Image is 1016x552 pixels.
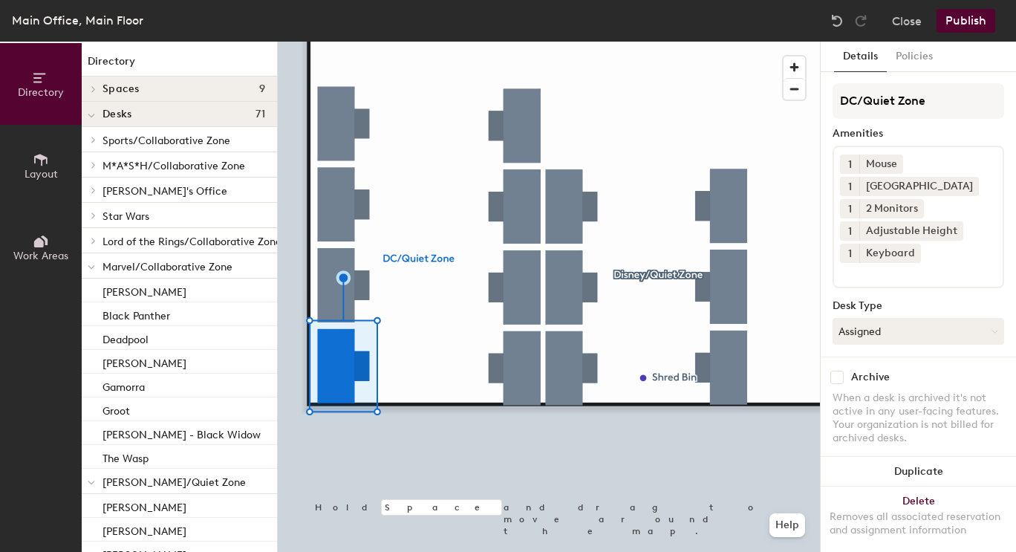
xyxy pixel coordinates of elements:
[830,510,1007,537] div: Removes all associated reservation and assignment information
[259,83,265,95] span: 9
[102,400,130,418] p: Groot
[833,300,1004,312] div: Desk Type
[102,305,170,322] p: Black Panther
[848,201,852,217] span: 1
[840,244,859,263] button: 1
[102,521,186,538] p: [PERSON_NAME]
[255,108,265,120] span: 71
[833,318,1004,345] button: Assigned
[102,210,149,223] span: Star Wars
[892,9,922,33] button: Close
[769,513,805,537] button: Help
[848,179,852,195] span: 1
[821,487,1016,552] button: DeleteRemoves all associated reservation and assignment information
[937,9,995,33] button: Publish
[859,221,963,241] div: Adjustable Height
[102,329,149,346] p: Deadpool
[102,134,230,147] span: Sports/Collaborative Zone
[102,160,245,172] span: M*A*S*H/Collaborative Zone
[18,86,64,99] span: Directory
[102,236,281,248] span: Lord of the Rings/Collaborative Zone
[834,42,887,72] button: Details
[848,157,852,172] span: 1
[102,497,186,514] p: [PERSON_NAME]
[859,177,979,196] div: [GEOGRAPHIC_DATA]
[102,476,246,489] span: [PERSON_NAME]/Quiet Zone
[840,221,859,241] button: 1
[102,377,145,394] p: Gamorra
[859,244,921,263] div: Keyboard
[840,155,859,174] button: 1
[833,128,1004,140] div: Amenities
[102,185,227,198] span: [PERSON_NAME]'s Office
[848,246,852,262] span: 1
[859,199,924,218] div: 2 Monitors
[830,13,844,28] img: Undo
[25,168,58,181] span: Layout
[848,224,852,239] span: 1
[102,108,131,120] span: Desks
[859,155,903,174] div: Mouse
[840,177,859,196] button: 1
[887,42,942,72] button: Policies
[102,448,149,465] p: The Wasp
[840,199,859,218] button: 1
[102,261,232,273] span: Marvel/Collaborative Zone
[102,424,261,441] p: [PERSON_NAME] - Black Widow
[13,250,68,262] span: Work Areas
[102,353,186,370] p: [PERSON_NAME]
[853,13,868,28] img: Redo
[821,457,1016,487] button: Duplicate
[851,371,890,383] div: Archive
[102,282,186,299] p: [PERSON_NAME]
[833,392,1004,445] div: When a desk is archived it's not active in any user-facing features. Your organization is not bil...
[12,11,143,30] div: Main Office, Main Floor
[82,53,277,77] h1: Directory
[102,83,140,95] span: Spaces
